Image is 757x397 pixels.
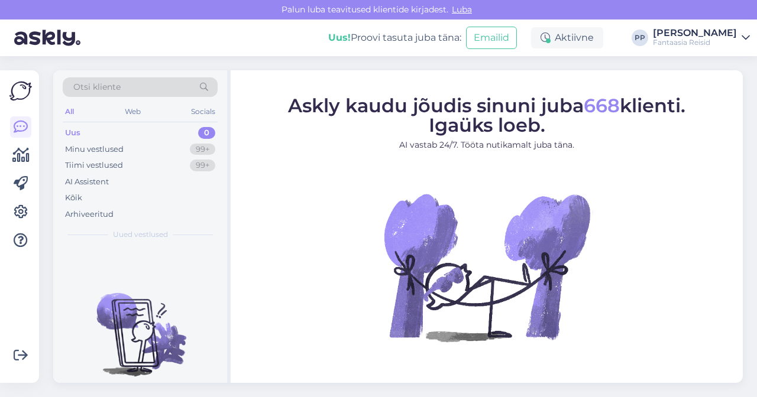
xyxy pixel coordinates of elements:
[65,192,82,204] div: Kõik
[288,94,685,136] span: Askly kaudu jõudis sinuni juba klienti. Igaüks loeb.
[380,161,593,373] img: No Chat active
[632,30,648,46] div: PP
[288,139,685,151] p: AI vastab 24/7. Tööta nutikamalt juba täna.
[448,4,475,15] span: Luba
[189,104,218,119] div: Socials
[113,229,168,240] span: Uued vestlused
[198,127,215,139] div: 0
[122,104,143,119] div: Web
[653,28,737,38] div: [PERSON_NAME]
[328,32,351,43] b: Uus!
[466,27,517,49] button: Emailid
[653,28,750,47] a: [PERSON_NAME]Fantaasia Reisid
[53,272,227,378] img: No chats
[531,27,603,48] div: Aktiivne
[63,104,76,119] div: All
[190,144,215,155] div: 99+
[65,176,109,188] div: AI Assistent
[65,127,80,139] div: Uus
[328,31,461,45] div: Proovi tasuta juba täna:
[73,81,121,93] span: Otsi kliente
[190,160,215,171] div: 99+
[653,38,737,47] div: Fantaasia Reisid
[65,144,124,155] div: Minu vestlused
[584,94,620,117] span: 668
[65,160,123,171] div: Tiimi vestlused
[9,80,32,102] img: Askly Logo
[65,209,114,220] div: Arhiveeritud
